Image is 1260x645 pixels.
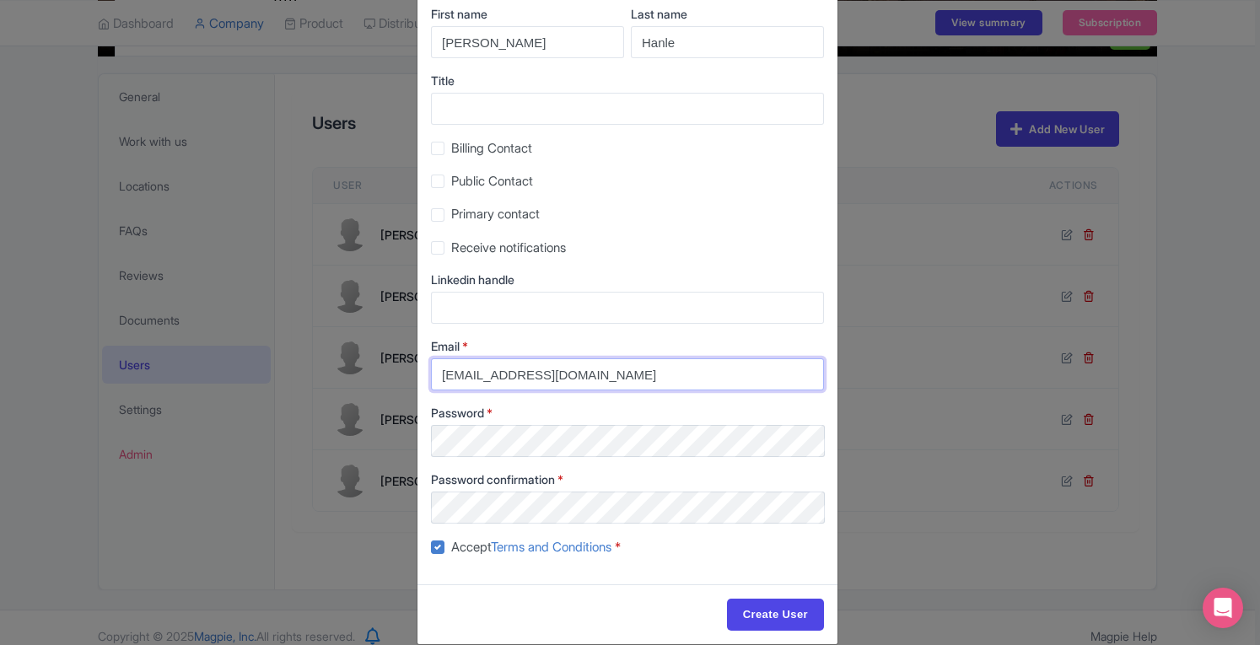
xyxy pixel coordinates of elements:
[431,73,455,88] span: Title
[631,7,687,21] span: Last name
[431,7,487,21] span: First name
[451,239,566,255] span: Receive notifications
[431,472,555,486] span: Password confirmation
[431,272,514,287] span: Linkedin handle
[451,206,540,222] span: Primary contact
[451,140,532,156] span: Billing Contact
[491,539,611,555] a: Terms and Conditions
[451,539,611,555] span: Accept
[1203,588,1243,628] div: Open Intercom Messenger
[727,599,824,631] input: Create User
[431,406,484,420] span: Password
[451,173,533,189] span: Public Contact
[431,339,460,353] span: Email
